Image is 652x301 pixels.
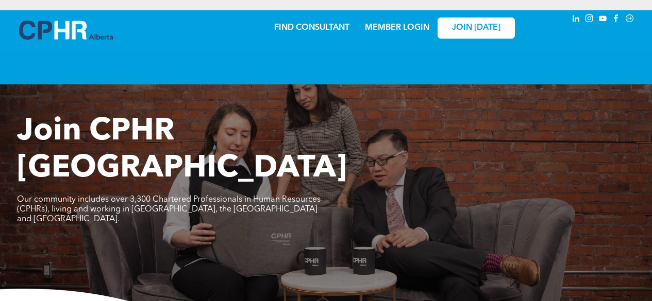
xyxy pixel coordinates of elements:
[584,13,595,27] a: instagram
[365,24,429,32] a: MEMBER LOGIN
[438,17,515,39] a: JOIN [DATE]
[597,13,609,27] a: youtube
[452,23,500,33] span: JOIN [DATE]
[571,13,582,27] a: linkedin
[274,24,349,32] a: FIND CONSULTANT
[17,116,347,184] span: Join CPHR [GEOGRAPHIC_DATA]
[611,13,622,27] a: facebook
[17,196,321,223] span: Our community includes over 3,300 Chartered Professionals in Human Resources (CPHRs), living and ...
[624,13,636,27] a: Social network
[19,21,113,40] img: A blue and white logo for cp alberta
